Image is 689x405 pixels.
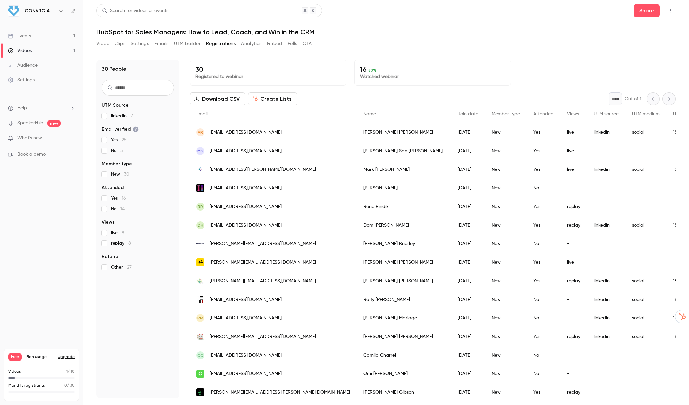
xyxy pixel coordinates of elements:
[527,216,560,235] div: Yes
[357,123,451,142] div: [PERSON_NAME] [PERSON_NAME]
[485,290,527,309] div: New
[451,346,485,365] div: [DATE]
[527,142,560,160] div: Yes
[485,383,527,402] div: New
[64,384,67,388] span: 0
[196,333,204,341] img: catmedia.ie
[527,365,560,383] div: No
[195,73,341,80] p: Registered to webinar
[210,296,282,303] span: [EMAIL_ADDRESS][DOMAIN_NAME]
[96,38,109,49] button: Video
[632,112,660,116] span: UTM medium
[102,219,115,226] span: Views
[210,371,282,377] span: [EMAIL_ADDRESS][DOMAIN_NAME]
[634,4,660,17] button: Share
[196,184,204,192] img: helionb2b.com
[190,92,245,105] button: Download CSV
[357,216,451,235] div: Dom [PERSON_NAME]
[64,383,75,389] p: / 30
[102,102,129,109] span: UTM Source
[210,259,316,266] span: [PERSON_NAME][EMAIL_ADDRESS][DOMAIN_NAME]
[625,123,666,142] div: social
[357,197,451,216] div: Rene Rindik
[111,171,129,178] span: New
[527,160,560,179] div: Yes
[241,38,262,49] button: Analytics
[357,179,451,197] div: [PERSON_NAME]
[458,112,478,116] span: Join date
[625,272,666,290] div: social
[560,272,587,290] div: replay
[197,148,203,154] span: MS
[120,207,125,211] span: 14
[451,123,485,142] div: [DATE]
[122,196,126,201] span: 16
[625,327,666,346] div: social
[451,383,485,402] div: [DATE]
[8,62,38,69] div: Audience
[8,105,75,112] li: help-dropdown-opener
[527,327,560,346] div: Yes
[451,235,485,253] div: [DATE]
[196,388,204,396] img: myenergi.com
[210,148,282,155] span: [EMAIL_ADDRESS][DOMAIN_NAME]
[560,346,587,365] div: -
[451,197,485,216] div: [DATE]
[527,272,560,290] div: Yes
[197,315,203,321] span: RM
[485,327,527,346] div: New
[111,206,125,212] span: No
[485,160,527,179] div: New
[124,172,129,177] span: 30
[197,352,203,358] span: CC
[115,38,125,49] button: Clips
[198,129,203,135] span: AR
[451,253,485,272] div: [DATE]
[357,290,451,309] div: Raffy [PERSON_NAME]
[368,68,376,73] span: 53 %
[127,265,132,270] span: 27
[128,241,131,246] span: 8
[206,38,236,49] button: Registrations
[111,113,133,119] span: linkedin
[102,65,126,73] h1: 30 People
[210,240,316,247] span: [PERSON_NAME][EMAIL_ADDRESS][DOMAIN_NAME]
[96,28,676,36] h1: HubSpot for Sales Managers: How to Lead, Coach, and Win in the CRM
[587,123,625,142] div: linkedin
[625,290,666,309] div: social
[111,230,124,236] span: live
[485,216,527,235] div: New
[210,389,350,396] span: [PERSON_NAME][EMAIL_ADDRESS][PERSON_NAME][DOMAIN_NAME]
[451,327,485,346] div: [DATE]
[527,309,560,327] div: No
[560,160,587,179] div: live
[485,272,527,290] div: New
[248,92,297,105] button: Create Lists
[485,123,527,142] div: New
[102,161,132,167] span: Member type
[625,216,666,235] div: social
[527,235,560,253] div: No
[560,365,587,383] div: -
[122,231,124,235] span: 8
[102,184,124,191] span: Attended
[527,290,560,309] div: No
[485,142,527,160] div: New
[210,333,316,340] span: [PERSON_NAME][EMAIL_ADDRESS][DOMAIN_NAME]
[594,112,619,116] span: UTM source
[485,179,527,197] div: New
[451,309,485,327] div: [DATE]
[196,370,204,378] img: diazcooper.com
[357,253,451,272] div: [PERSON_NAME] [PERSON_NAME]
[560,253,587,272] div: live
[451,365,485,383] div: [DATE]
[485,235,527,253] div: New
[560,309,587,327] div: -
[625,96,641,102] p: Out of 1
[560,290,587,309] div: -
[560,383,587,402] div: replay
[587,309,625,327] div: linkedin
[485,253,527,272] div: New
[196,166,204,173] img: ligtas.co.uk
[527,197,560,216] div: Yes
